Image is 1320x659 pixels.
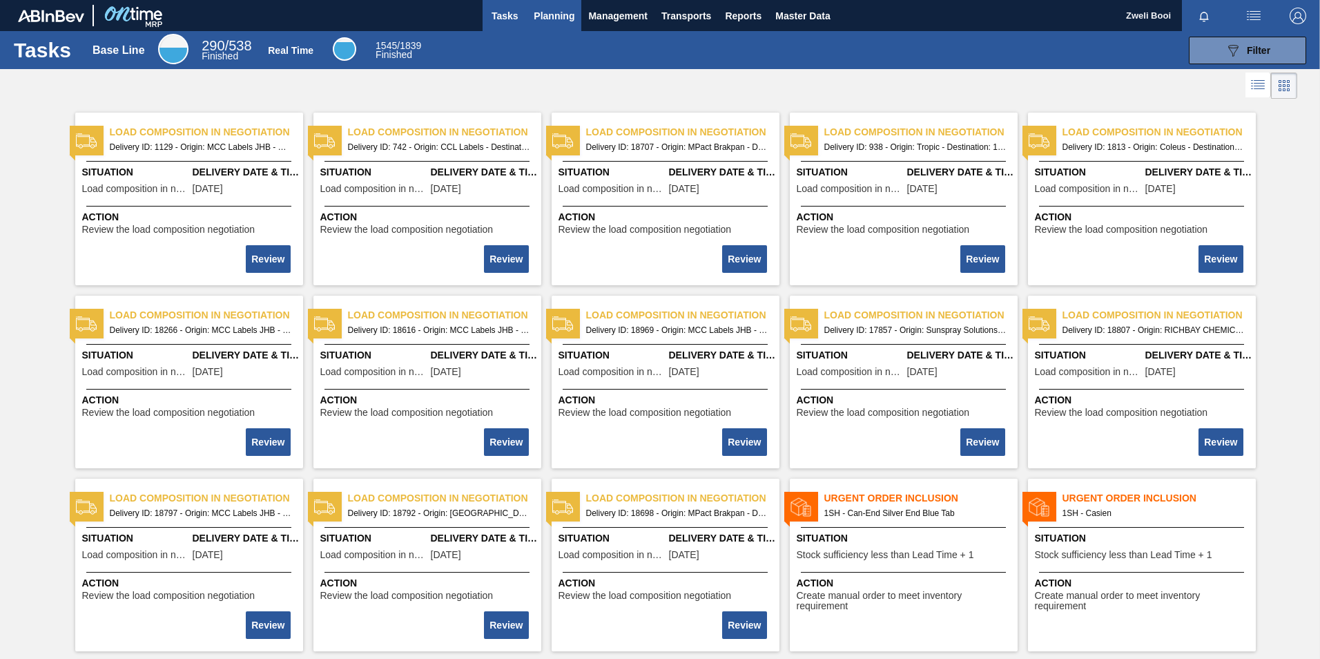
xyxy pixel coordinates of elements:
[431,184,461,194] span: 01/27/2023,
[1198,245,1243,273] button: Review
[797,348,904,363] span: Situation
[669,184,699,194] span: 09/05/2025,
[1035,550,1212,560] span: Stock sufficiency less than Lead Time + 1
[797,408,970,418] span: Review the load composition negotiation
[797,367,904,377] span: Load composition in negotiation
[1035,393,1252,408] span: Action
[1029,497,1049,517] img: status
[588,8,648,24] span: Management
[559,165,666,180] span: Situation
[669,165,776,180] span: Delivery Date & Time
[193,367,223,377] span: 08/20/2025,
[320,576,538,591] span: Action
[1182,6,1226,26] button: Notifications
[348,125,541,140] span: Load composition in negotiation
[722,245,766,273] button: Review
[320,367,427,377] span: Load composition in negotiation
[559,348,666,363] span: Situation
[797,576,1014,591] span: Action
[1062,125,1256,140] span: Load composition in negotiation
[797,184,904,194] span: Load composition in negotiation
[485,427,530,457] div: Complete task: 2221089
[552,314,573,334] img: status
[824,308,1018,323] span: Load composition in negotiation
[314,497,335,517] img: status
[76,131,97,151] img: status
[314,314,335,334] img: status
[348,308,541,323] span: Load composition in negotiation
[559,591,732,601] span: Review the load composition negotiation
[797,550,974,560] span: Stock sufficiency less than Lead Time + 1
[202,50,238,61] span: Finished
[1035,576,1252,591] span: Action
[202,38,251,53] span: / 538
[333,37,356,61] div: Real Time
[1062,491,1256,506] span: Urgent Order Inclusion
[82,165,189,180] span: Situation
[247,244,291,274] div: Complete task: 2221083
[485,244,530,274] div: Complete task: 2221084
[1200,244,1244,274] div: Complete task: 2221087
[824,506,1007,521] span: 1SH - Can-End Silver End Blue Tab
[202,40,251,61] div: Base Line
[797,531,1014,546] span: Situation
[431,367,461,377] span: 09/02/2025,
[586,506,768,521] span: Delivery ID: 18698 - Origin: MPact Brakpan - Destination: 1SD
[376,49,412,60] span: Finished
[320,550,427,560] span: Load composition in negotiation
[320,531,427,546] span: Situation
[76,497,97,517] img: status
[376,41,421,59] div: Real Time
[1062,323,1245,338] span: Delivery ID: 18807 - Origin: RICHBAY CHEMICALS PTY LTD - Destination: 1SE
[1245,8,1262,24] img: userActions
[320,408,494,418] span: Review the load composition negotiation
[586,140,768,155] span: Delivery ID: 18707 - Origin: MPact Brakpan - Destination: 1SD
[376,40,397,51] span: 1545
[962,244,1006,274] div: Complete task: 2221086
[724,610,768,640] div: Complete task: 2221096
[669,531,776,546] span: Delivery Date & Time
[93,44,145,57] div: Base Line
[960,245,1004,273] button: Review
[1145,348,1252,363] span: Delivery Date & Time
[907,184,938,194] span: 03/13/2023,
[1035,408,1208,418] span: Review the load composition negotiation
[960,428,1004,456] button: Review
[1247,45,1270,56] span: Filter
[320,591,494,601] span: Review the load composition negotiation
[559,210,776,225] span: Action
[110,308,303,323] span: Load composition in negotiation
[559,184,666,194] span: Load composition in negotiation
[82,550,189,560] span: Load composition in negotiation
[320,184,427,194] span: Load composition in negotiation
[82,576,300,591] span: Action
[1062,506,1245,521] span: 1SH - Casien
[348,491,541,506] span: Load composition in negotiation
[76,314,97,334] img: status
[1189,37,1306,64] button: Filter
[431,165,538,180] span: Delivery Date & Time
[797,393,1014,408] span: Action
[1035,591,1252,612] span: Create manual order to meet inventory requirement
[559,408,732,418] span: Review the load composition negotiation
[14,42,75,58] h1: Tasks
[586,323,768,338] span: Delivery ID: 18969 - Origin: MCC Labels JHB - Destination: 1SD
[790,314,811,334] img: status
[246,245,290,273] button: Review
[824,125,1018,140] span: Load composition in negotiation
[1200,427,1244,457] div: Complete task: 2221092
[1145,165,1252,180] span: Delivery Date & Time
[1271,73,1297,99] div: Card Vision
[348,323,530,338] span: Delivery ID: 18616 - Origin: MCC Labels JHB - Destination: 1SD
[559,531,666,546] span: Situation
[1035,531,1252,546] span: Situation
[82,225,255,235] span: Review the load composition negotiation
[484,611,528,639] button: Review
[246,611,290,639] button: Review
[320,393,538,408] span: Action
[790,497,811,517] img: status
[247,427,291,457] div: Complete task: 2221088
[193,550,223,560] span: 09/08/2025,
[348,140,530,155] span: Delivery ID: 742 - Origin: CCL Labels - Destination: 1SD
[669,367,699,377] span: 09/12/2025,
